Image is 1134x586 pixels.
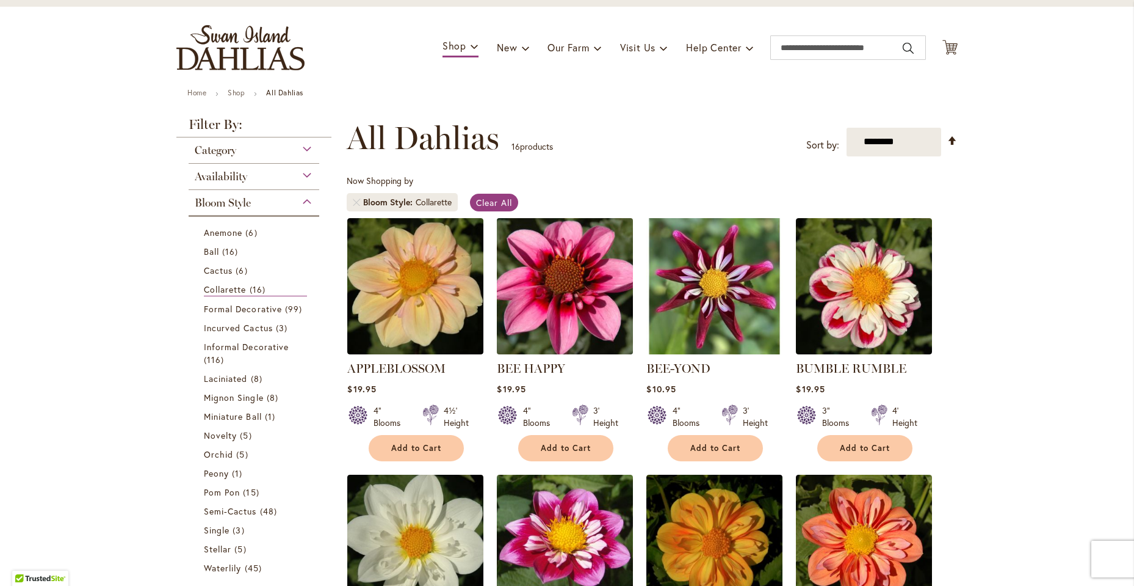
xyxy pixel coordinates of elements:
span: Cactus [204,265,233,276]
a: BEE HAPPY [497,345,633,357]
button: Add to Cart [668,435,763,461]
span: Incurved Cactus [204,322,273,334]
a: Laciniated 8 [204,372,307,385]
a: Formal Decorative 99 [204,302,307,315]
span: Waterlily [204,562,241,574]
span: 16 [250,283,269,296]
div: 3" Blooms [822,405,856,429]
span: Bloom Style [363,196,416,208]
span: $19.95 [796,383,825,395]
img: BEE HAPPY [494,214,637,357]
iframe: Launch Accessibility Center [9,543,43,577]
a: BEE HAPPY [497,361,565,376]
div: 3' Height [743,405,768,429]
span: Single [204,524,229,536]
div: 4" Blooms [374,405,408,429]
span: 15 [243,486,262,499]
span: Ball [204,246,219,257]
button: Add to Cart [817,435,912,461]
div: 4½' Height [444,405,469,429]
a: BEE-YOND [646,345,782,357]
span: Help Center [686,41,742,54]
span: $19.95 [347,383,376,395]
img: BEE-YOND [646,218,782,354]
span: 1 [232,467,245,480]
span: Visit Us [620,41,655,54]
span: Our Farm [547,41,589,54]
span: Add to Cart [690,443,740,453]
span: Add to Cart [541,443,591,453]
span: 5 [234,543,249,555]
a: Peony 1 [204,467,307,480]
span: Mignon Single [204,392,264,403]
span: Formal Decorative [204,303,282,315]
strong: All Dahlias [266,88,303,97]
span: Availability [195,170,247,183]
span: 16 [511,141,520,152]
a: Waterlily 45 [204,562,307,574]
div: 3' Height [593,405,618,429]
span: Novelty [204,430,237,441]
span: 48 [260,505,280,518]
span: 3 [233,524,247,537]
a: Informal Decorative 116 [204,340,307,366]
span: 5 [240,429,255,442]
span: Orchid [204,449,233,460]
span: 3 [276,321,291,334]
a: APPLEBLOSSOM [347,361,446,376]
button: Add to Cart [369,435,464,461]
span: 8 [267,391,281,404]
a: Novelty 5 [204,429,307,442]
span: Now Shopping by [347,175,413,186]
span: All Dahlias [347,120,499,156]
span: Clear All [476,197,512,208]
a: Miniature Ball 1 [204,410,307,423]
span: Informal Decorative [204,341,289,353]
span: Stellar [204,543,231,555]
img: APPLEBLOSSOM [347,218,483,354]
span: Category [195,144,236,157]
span: New [497,41,517,54]
span: Semi-Cactus [204,505,257,517]
a: Collarette 16 [204,283,307,296]
a: Home [187,88,206,97]
a: BUMBLE RUMBLE [796,361,906,376]
a: Remove Bloom Style Collarette [353,199,360,206]
span: 99 [285,302,305,315]
a: Single 3 [204,524,307,537]
span: 6 [245,226,260,239]
span: 45 [245,562,265,574]
div: 4" Blooms [673,405,707,429]
span: Anemone [204,227,242,238]
a: Mignon Single 8 [204,391,307,404]
strong: Filter By: [176,118,331,137]
a: Clear All [470,194,518,211]
a: Cactus 6 [204,264,307,277]
span: Laciniated [204,373,248,384]
span: Pom Pon [204,486,240,498]
span: Shop [442,39,466,52]
a: Anemone 6 [204,226,307,239]
a: Shop [228,88,245,97]
span: $19.95 [497,383,525,395]
span: 116 [204,353,227,366]
span: Add to Cart [391,443,441,453]
a: BUMBLE RUMBLE [796,345,932,357]
span: Collarette [204,284,247,295]
a: Incurved Cactus 3 [204,321,307,334]
span: 1 [265,410,278,423]
span: $10.95 [646,383,676,395]
span: Peony [204,467,229,479]
a: APPLEBLOSSOM [347,345,483,357]
div: 4" Blooms [523,405,557,429]
span: 16 [222,245,241,258]
a: Semi-Cactus 48 [204,505,307,518]
a: store logo [176,25,305,70]
span: 8 [251,372,265,385]
label: Sort by: [806,134,839,156]
div: Collarette [416,196,452,208]
a: Stellar 5 [204,543,307,555]
a: BEE-YOND [646,361,710,376]
a: Ball 16 [204,245,307,258]
span: Miniature Ball [204,411,262,422]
